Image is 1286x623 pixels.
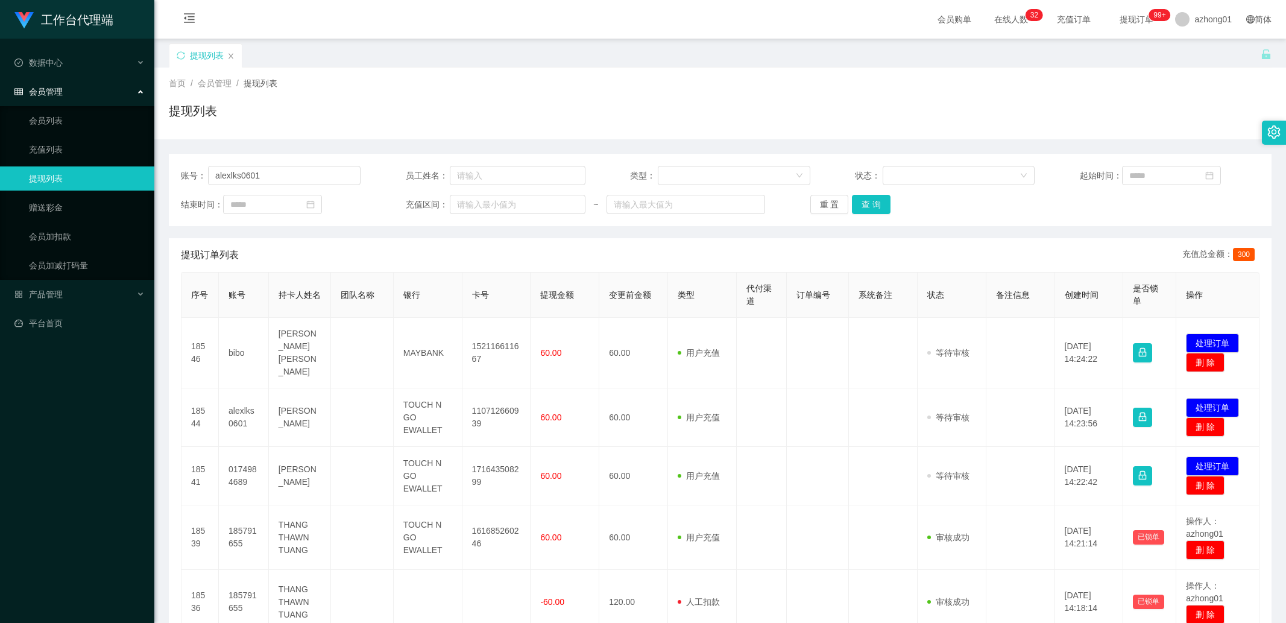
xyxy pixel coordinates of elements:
td: TOUCH N GO EWALLET [394,447,462,505]
span: -60.00 [540,597,564,607]
span: 状态 [927,290,944,300]
span: 60.00 [540,471,561,481]
td: 152116611667 [462,318,531,388]
td: 60.00 [599,447,668,505]
span: 操作人：azhong01 [1186,581,1223,603]
span: 等待审核 [927,348,969,358]
td: 185791655 [219,505,269,570]
i: 图标: table [14,87,23,96]
a: 会员加减打码量 [29,253,145,277]
button: 图标: lock [1133,466,1152,485]
span: 结束时间： [181,198,223,211]
a: 会员加扣款 [29,224,145,248]
span: 团队名称 [341,290,374,300]
span: ~ [585,198,607,211]
td: [DATE] 14:23:56 [1055,388,1124,447]
td: TOUCH N GO EWALLET [394,388,462,447]
i: 图标: down [1020,172,1027,180]
td: 110712660939 [462,388,531,447]
td: 171643508299 [462,447,531,505]
span: / [191,78,193,88]
span: 等待审核 [927,471,969,481]
img: logo.9652507e.png [14,12,34,29]
i: 图标: calendar [306,200,315,209]
p: 2 [1034,9,1038,21]
span: 用户充值 [678,348,720,358]
span: 会员管理 [198,78,232,88]
i: 图标: menu-fold [169,1,210,39]
span: 等待审核 [927,413,969,422]
span: 系统备注 [859,290,892,300]
a: 提现列表 [29,166,145,191]
span: 订单编号 [796,290,830,300]
span: 充值区间： [406,198,450,211]
span: 状态： [855,169,883,182]
span: 创建时间 [1065,290,1098,300]
span: 账号： [181,169,208,182]
span: 充值订单 [1051,15,1097,24]
span: 银行 [403,290,420,300]
td: bibo [219,318,269,388]
span: 备注信息 [996,290,1030,300]
sup: 1018 [1149,9,1170,21]
button: 已锁单 [1133,530,1164,545]
button: 查 询 [852,195,890,214]
td: 18539 [181,505,219,570]
span: 首页 [169,78,186,88]
span: 员工姓名： [406,169,450,182]
td: 0174984689 [219,447,269,505]
button: 图标: lock [1133,408,1152,427]
i: 图标: calendar [1205,171,1214,180]
span: 60.00 [540,413,561,422]
span: 序号 [191,290,208,300]
span: 类型： [630,169,658,182]
span: 提现列表 [244,78,277,88]
span: 账号 [229,290,245,300]
a: 充值列表 [29,138,145,162]
h1: 工作台代理端 [41,1,113,39]
span: 代付渠道 [746,283,772,306]
button: 处理订单 [1186,398,1239,417]
a: 工作台代理端 [14,14,113,24]
span: 会员管理 [14,87,63,96]
td: 60.00 [599,388,668,447]
i: 图标: setting [1267,125,1281,139]
button: 删 除 [1186,417,1225,437]
button: 已锁单 [1133,595,1164,609]
span: 卡号 [472,290,489,300]
td: 60.00 [599,318,668,388]
div: 提现列表 [190,44,224,67]
a: 图标: dashboard平台首页 [14,311,145,335]
td: [DATE] 14:24:22 [1055,318,1124,388]
h1: 提现列表 [169,102,217,120]
span: 类型 [678,290,695,300]
button: 删 除 [1186,476,1225,495]
i: 图标: close [227,52,235,60]
span: 60.00 [540,348,561,358]
span: 用户充值 [678,413,720,422]
i: 图标: unlock [1261,49,1272,60]
td: 18541 [181,447,219,505]
span: 60.00 [540,533,561,542]
a: 赠送彩金 [29,195,145,220]
span: 提现金额 [540,290,574,300]
span: 持卡人姓名 [279,290,321,300]
td: THANG THAWN TUANG [269,505,331,570]
td: 60.00 [599,505,668,570]
td: TOUCH N GO EWALLET [394,505,462,570]
span: 提现订单 [1114,15,1159,24]
td: [DATE] 14:21:14 [1055,505,1124,570]
a: 会员列表 [29,109,145,133]
input: 请输入最小值为 [450,195,585,214]
td: 18546 [181,318,219,388]
button: 删 除 [1186,353,1225,372]
button: 处理订单 [1186,457,1239,476]
span: 人工扣款 [678,597,720,607]
td: [DATE] 14:22:42 [1055,447,1124,505]
span: 审核成功 [927,597,969,607]
td: 161685260246 [462,505,531,570]
td: alexlks0601 [219,388,269,447]
span: / [236,78,239,88]
i: 图标: appstore-o [14,290,23,299]
td: [PERSON_NAME] [269,388,331,447]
